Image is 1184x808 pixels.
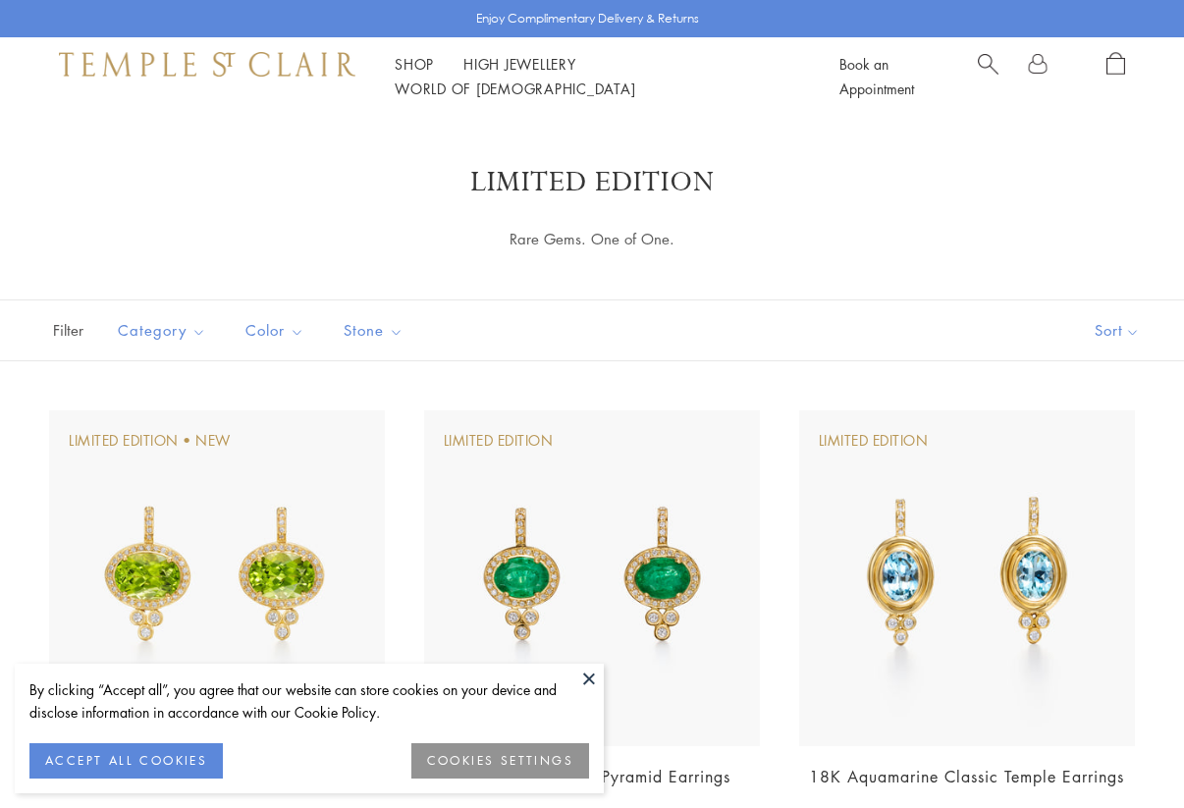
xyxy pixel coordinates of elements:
[1106,52,1125,101] a: Open Shopping Bag
[444,430,554,452] div: Limited Edition
[1050,300,1184,360] button: Show sort by
[79,165,1105,200] h1: Limited Edition
[476,9,699,28] p: Enjoy Complimentary Delivery & Returns
[332,227,852,251] div: Rare Gems. One of One.
[424,410,760,746] img: 18K Emerald Halo Pyramid Earrings
[329,308,418,352] button: Stone
[231,308,319,352] button: Color
[978,52,998,101] a: Search
[108,318,221,343] span: Category
[819,430,929,452] div: Limited Edition
[29,743,223,779] button: ACCEPT ALL COOKIES
[103,308,221,352] button: Category
[411,743,589,779] button: COOKIES SETTINGS
[59,52,355,76] img: Temple St. Clair
[799,410,1135,746] img: E16105-PVAQ6VBY
[395,79,635,98] a: World of [DEMOGRAPHIC_DATA]World of [DEMOGRAPHIC_DATA]
[236,318,319,343] span: Color
[839,54,914,98] a: Book an Appointment
[395,54,434,74] a: ShopShop
[69,430,231,452] div: Limited Edition • New
[29,678,589,724] div: By clicking “Accept all”, you agree that our website can store cookies on your device and disclos...
[463,54,576,74] a: High JewelleryHigh Jewellery
[49,410,385,746] img: E16117-PVPY10PD
[395,52,795,101] nav: Main navigation
[809,766,1124,787] a: 18K Aquamarine Classic Temple Earrings
[334,318,418,343] span: Stone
